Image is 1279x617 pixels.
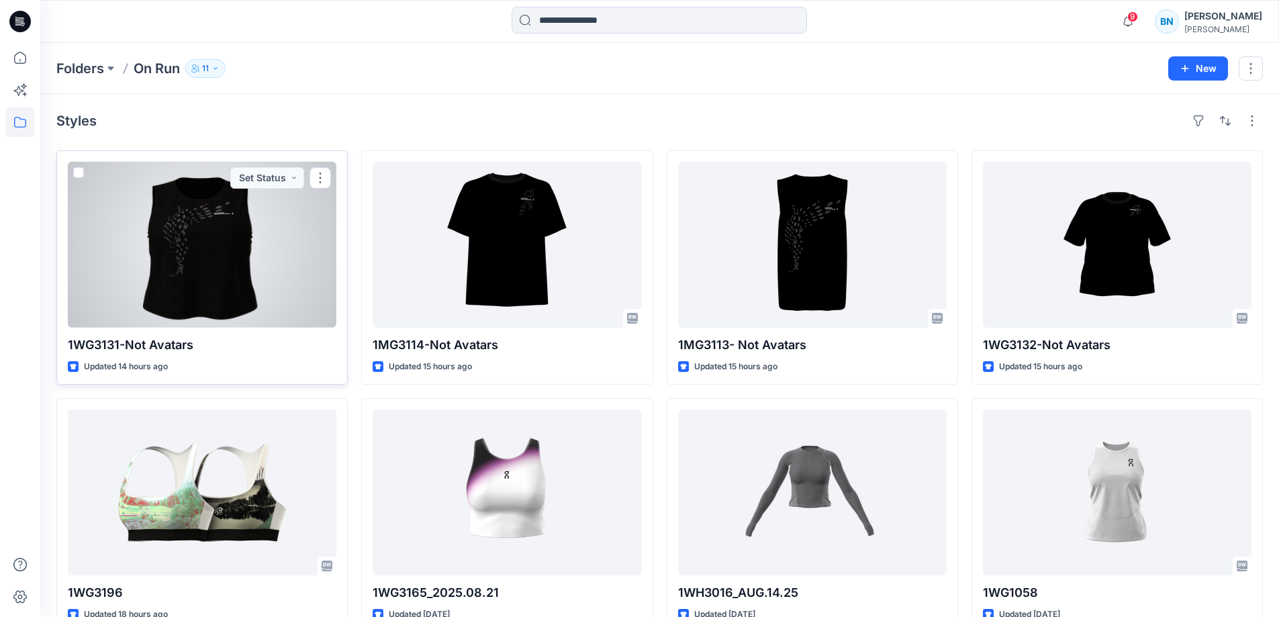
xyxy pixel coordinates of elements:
[1155,9,1179,34] div: BN
[202,61,209,76] p: 11
[999,360,1082,374] p: Updated 15 hours ago
[373,583,641,602] p: 1WG3165_2025.08.21
[373,410,641,575] a: 1WG3165_2025.08.21
[373,162,641,328] a: 1MG3114-Not Avatars
[185,59,226,78] button: 11
[1168,56,1228,81] button: New
[68,410,336,575] a: 1WG3196
[983,583,1251,602] p: 1WG1058
[983,410,1251,575] a: 1WG1058
[56,59,104,78] a: Folders
[84,360,168,374] p: Updated 14 hours ago
[983,336,1251,354] p: 1WG3132-Not Avatars
[678,410,947,575] a: 1WH3016_AUG.14.25
[389,360,472,374] p: Updated 15 hours ago
[68,336,336,354] p: 1WG3131-Not Avatars
[678,583,947,602] p: 1WH3016_AUG.14.25
[1184,24,1262,34] div: [PERSON_NAME]
[1127,11,1138,22] span: 9
[694,360,777,374] p: Updated 15 hours ago
[134,59,180,78] p: On Run
[56,113,97,129] h4: Styles
[68,162,336,328] a: 1WG3131-Not Avatars
[373,336,641,354] p: 1MG3114-Not Avatars
[678,162,947,328] a: 1MG3113- Not Avatars
[68,583,336,602] p: 1WG3196
[983,162,1251,328] a: 1WG3132-Not Avatars
[678,336,947,354] p: 1MG3113- Not Avatars
[1184,8,1262,24] div: [PERSON_NAME]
